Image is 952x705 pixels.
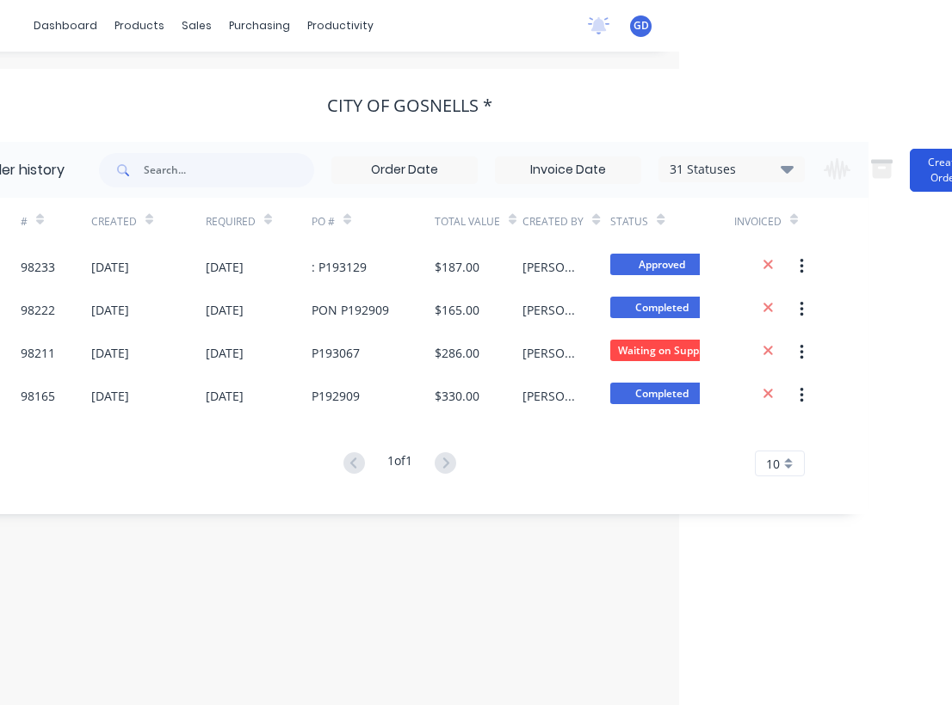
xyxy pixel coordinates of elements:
div: [PERSON_NAME] [522,387,576,405]
div: [DATE] [91,258,129,276]
div: 98222 [21,301,55,319]
input: Search... [144,153,314,187]
div: # [21,198,91,245]
div: PO # [312,214,335,230]
div: PO # [312,198,435,245]
div: $286.00 [435,344,479,362]
div: Status [610,214,648,230]
div: [DATE] [91,301,129,319]
div: [PERSON_NAME] [522,344,576,362]
div: [DATE] [206,258,244,276]
div: P193067 [312,344,360,362]
div: CITY OF GOSNELLS * [327,95,492,116]
div: Created By [522,198,610,245]
span: 10 [766,455,780,473]
div: [PERSON_NAME] [522,258,576,276]
div: [DATE] [206,344,244,362]
div: Invoiced [734,214,782,230]
input: Order Date [332,157,477,183]
a: dashboard [25,13,106,39]
div: [DATE] [206,301,244,319]
div: Created [91,214,137,230]
div: [DATE] [206,387,244,405]
div: P192909 [312,387,360,405]
div: Created By [522,214,584,230]
div: 98211 [21,344,55,362]
div: products [106,13,173,39]
span: Completed [610,297,714,318]
div: Status [610,198,733,245]
div: 1 of 1 [387,451,412,476]
div: Required [206,198,312,245]
div: 98165 [21,387,55,405]
span: GD [634,18,649,34]
div: productivity [299,13,382,39]
div: Required [206,214,256,230]
div: 31 Statuses [659,160,804,179]
div: Invoiced [734,198,805,245]
div: : P193129 [312,258,367,276]
div: [DATE] [91,387,129,405]
span: Waiting on Supp... [610,340,714,361]
div: # [21,214,28,230]
div: Total Value [435,214,500,230]
div: [DATE] [91,344,129,362]
div: sales [173,13,220,39]
div: Created [91,198,206,245]
div: PON P192909 [312,301,389,319]
div: $330.00 [435,387,479,405]
div: 98233 [21,258,55,276]
div: Total Value [435,198,522,245]
span: Approved [610,254,714,275]
input: Invoice Date [496,157,640,183]
span: Completed [610,383,714,404]
div: $165.00 [435,301,479,319]
div: $187.00 [435,258,479,276]
div: [PERSON_NAME] [522,301,576,319]
div: purchasing [220,13,299,39]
